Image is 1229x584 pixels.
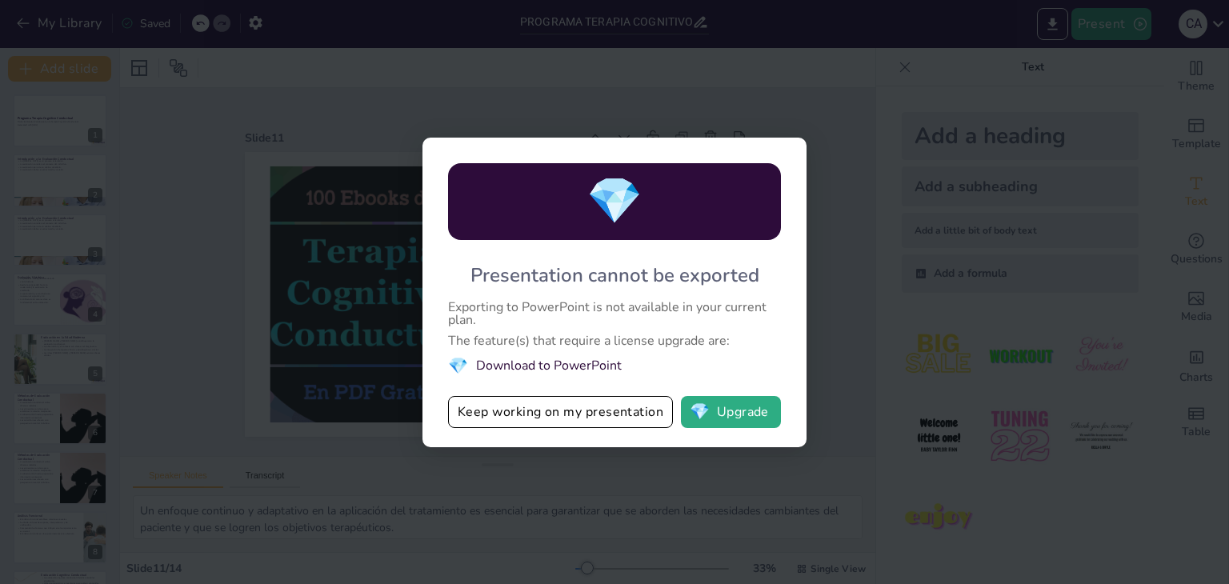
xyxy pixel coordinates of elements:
[448,355,468,377] span: diamond
[470,262,759,288] div: Presentation cannot be exported
[448,355,781,377] li: Download to PowerPoint
[448,301,781,326] div: Exporting to PowerPoint is not available in your current plan.
[690,404,710,420] span: diamond
[681,396,781,428] button: diamondUpgrade
[448,396,673,428] button: Keep working on my presentation
[586,170,643,232] span: diamond
[448,334,781,347] div: The feature(s) that require a license upgrade are:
